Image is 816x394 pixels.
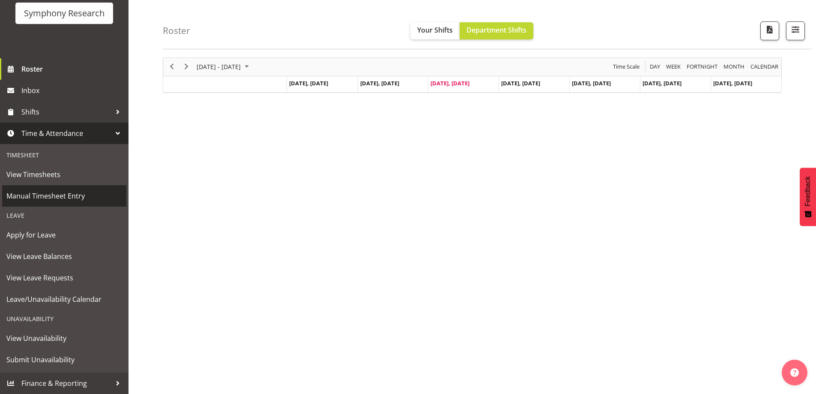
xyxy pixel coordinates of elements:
span: Month [723,61,745,72]
span: Your Shifts [417,25,453,35]
span: Manual Timesheet Entry [6,189,122,202]
span: Apply for Leave [6,229,122,241]
span: Feedback [804,176,812,206]
div: previous period [164,58,179,76]
button: Department Shifts [460,22,533,39]
span: View Timesheets [6,168,122,181]
span: calendar [750,61,779,72]
button: Your Shifts [410,22,460,39]
button: Next [181,61,192,72]
span: [DATE], [DATE] [572,79,611,87]
span: [DATE], [DATE] [430,79,469,87]
button: Fortnight [685,61,719,72]
button: Previous [166,61,178,72]
button: Timeline Week [665,61,682,72]
span: [DATE], [DATE] [643,79,681,87]
span: Inbox [21,84,124,97]
a: View Timesheets [2,164,126,185]
a: Leave/Unavailability Calendar [2,289,126,310]
img: help-xxl-2.png [790,368,799,377]
span: [DATE], [DATE] [360,79,399,87]
a: Submit Unavailability [2,349,126,370]
span: View Leave Balances [6,250,122,263]
span: Submit Unavailability [6,353,122,366]
a: View Leave Requests [2,267,126,289]
span: Time Scale [612,61,640,72]
span: Department Shifts [466,25,526,35]
span: Week [665,61,681,72]
h4: Roster [163,26,190,36]
span: [DATE], [DATE] [289,79,328,87]
span: [DATE], [DATE] [713,79,752,87]
div: September 15 - 21, 2025 [194,58,254,76]
span: [DATE] - [DATE] [196,61,242,72]
a: Manual Timesheet Entry [2,185,126,207]
button: Timeline Month [722,61,746,72]
a: View Leave Balances [2,246,126,267]
button: Filter Shifts [786,21,805,40]
div: Timesheet [2,146,126,164]
button: Timeline Day [649,61,662,72]
div: Unavailability [2,310,126,328]
span: Roster [21,63,124,75]
button: Download a PDF of the roster according to the set date range. [760,21,779,40]
button: Feedback - Show survey [800,168,816,226]
span: View Unavailability [6,332,122,345]
span: View Leave Requests [6,271,122,284]
span: Time & Attendance [21,127,111,140]
span: Finance & Reporting [21,377,111,390]
button: Month [749,61,780,72]
button: Time Scale [612,61,641,72]
div: Symphony Research [24,7,105,20]
span: Leave/Unavailability Calendar [6,293,122,306]
span: [DATE], [DATE] [501,79,540,87]
a: Apply for Leave [2,224,126,246]
div: next period [179,58,194,76]
a: View Unavailability [2,328,126,349]
span: Day [649,61,661,72]
span: Shifts [21,105,111,118]
button: September 2025 [195,61,253,72]
div: Timeline Week of September 17, 2025 [163,57,782,93]
span: Fortnight [686,61,718,72]
div: Leave [2,207,126,224]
